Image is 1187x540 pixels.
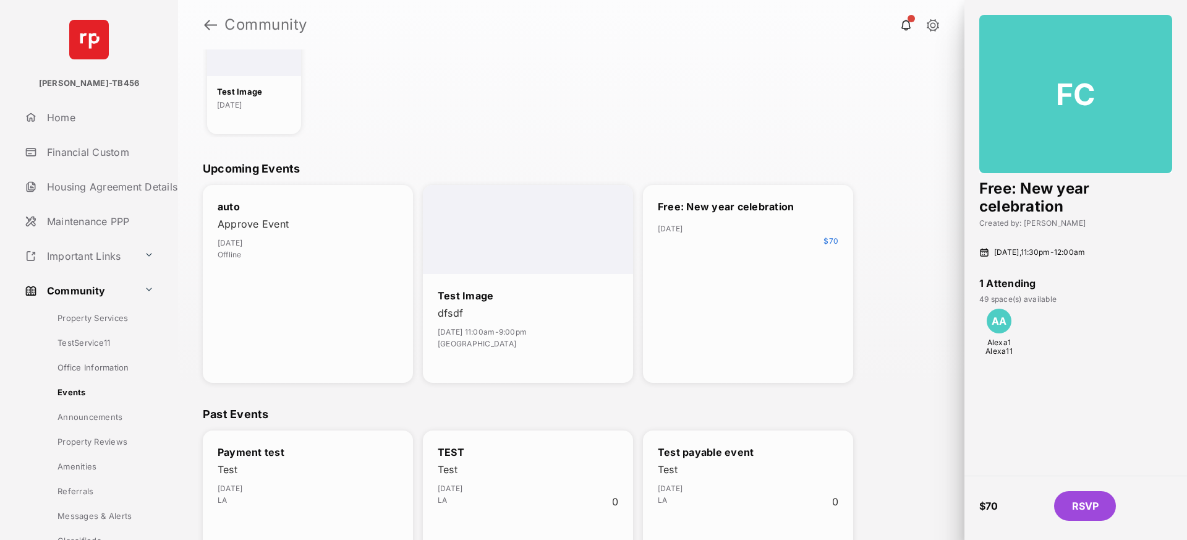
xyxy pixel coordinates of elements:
span: [GEOGRAPHIC_DATA] [438,339,516,348]
p: Test [438,463,618,476]
time: 11:00am [465,327,495,336]
div: 0 [658,495,838,508]
span: Offline [218,250,242,259]
a: Home [20,103,178,132]
span: 12:00am [1054,247,1086,257]
time: [DATE] [658,484,683,493]
a: Important Links [20,241,139,271]
a: Financial Custom [20,137,178,167]
a: Events [23,380,178,405]
time: [DATE] [218,484,243,493]
p: Approve Event [218,217,398,231]
p: Test [218,463,398,476]
p: Test [658,463,838,476]
div: TEST [438,445,464,459]
time: [DATE] [438,484,463,493]
span: $ 70 [979,500,998,512]
a: TestService11 [23,330,178,355]
a: Announcements [23,405,178,429]
time: [DATE] [658,224,683,233]
time: [DATE] [218,238,243,247]
p: [PERSON_NAME]-TB456 [39,77,140,90]
time: [DATE] [217,100,242,109]
div: 0 [438,495,618,508]
div: $ 70 [823,236,838,246]
a: Referrals [23,479,178,504]
a: Property Services [23,306,178,330]
span: [DATE] , - [994,247,1086,257]
div: Test payable event [658,445,754,459]
div: auto [218,200,240,213]
span: - [463,327,529,336]
span: Created by: [PERSON_NAME] [979,218,1172,228]
a: Messages & Alerts [23,504,178,528]
button: RSVP [1054,491,1116,521]
span: LA [658,495,668,508]
div: Payment test [218,445,284,459]
img: svg+xml;base64,PHN2ZyB4bWxucz0iaHR0cDovL3d3dy53My5vcmcvMjAwMC9zdmciIHdpZHRoPSI2NCIgaGVpZ2h0PSI2NC... [69,20,109,59]
time: 9:00pm [499,327,527,336]
a: Maintenance PPP [20,207,178,236]
a: Community [20,276,139,306]
a: Property Reviews [23,429,178,454]
a: Housing Agreement Details [20,172,178,202]
div: AA [987,309,1011,333]
div: Test Image [217,86,262,97]
span: 11:30pm [1021,247,1050,257]
span: LA [218,495,228,505]
time: [DATE] [438,327,463,336]
a: Office Information [23,355,178,380]
span: 49 space(s) available [979,294,1057,304]
div: Past Events [203,408,1162,421]
h5: 1 Attending [979,277,1172,289]
div: Free: New year celebration [658,200,794,213]
strong: Community [224,17,307,32]
h2: Free: New year celebration [979,179,1172,215]
span: LA [438,495,448,508]
div: Upcoming Events [203,162,1162,175]
div: FC [979,15,1172,173]
span: Alexa1 Alexa11 [979,338,1019,356]
a: Amenities [23,454,178,479]
p: dfsdf [438,306,618,320]
div: Test Image [438,289,493,302]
